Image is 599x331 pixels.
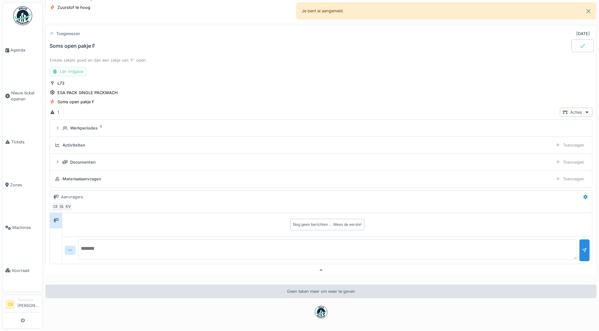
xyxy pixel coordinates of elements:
[3,72,43,121] a: Nieuw ticket openen
[10,47,40,53] span: Agenda
[12,225,40,231] span: Machines
[576,31,590,37] div: [DATE]
[52,122,590,134] summary: Werkperiodes1
[52,139,590,151] summary: ActiviteitenToevoegen
[57,4,90,10] div: Zuurstof te hoog
[45,285,596,298] div: Geen taken meer om weer te geven
[560,108,592,117] div: Acties
[13,6,32,25] img: Badge_color-CXgf-gQk.svg
[3,163,43,206] a: Zones
[50,43,95,49] div: Soms open pakje F
[3,121,43,164] a: Tickets
[553,158,587,167] div: Toevoegen
[50,57,592,63] div: Enkele zakjes goed en dan een zakje van 'F' open
[50,67,86,76] div: Lijn Vrijgave
[63,142,85,148] div: Activiteiten
[17,298,40,302] div: Technicus
[51,202,60,211] div: CB
[3,249,43,292] a: Voorraad
[70,125,98,131] div: Werkperiodes
[64,202,73,211] div: KV
[5,298,40,313] a: CB Technicus[PERSON_NAME]
[17,298,40,311] li: [PERSON_NAME]
[57,80,64,86] div: L73
[57,109,59,115] div: 1
[553,174,587,184] div: Toevoegen
[293,222,362,227] div: Nog geen berichten … Wees de eerste!
[70,159,96,165] div: Documenten
[61,194,83,200] div: Aanvragers
[56,31,80,37] div: Toegewezen
[63,176,101,182] div: Materiaalaanvragen
[52,173,590,185] summary: MateriaalaanvragenToevoegen
[581,3,596,20] button: Close
[12,268,40,274] span: Voorraad
[57,99,94,105] div: Soms open pakje F
[3,29,43,72] a: Agenda
[57,202,66,211] div: GL
[11,139,40,145] span: Tickets
[57,90,118,96] div: ESA PACK SINGLE PACKMACH
[52,156,590,168] summary: DocumentenToevoegen
[553,141,587,150] div: Toevoegen
[11,90,40,102] span: Nieuw ticket openen
[315,306,327,318] img: badge-BVDL4wpA.svg
[5,300,15,309] li: CB
[10,182,40,188] span: Zones
[297,3,596,19] div: Je bent al aangemeld.
[3,206,43,249] a: Machines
